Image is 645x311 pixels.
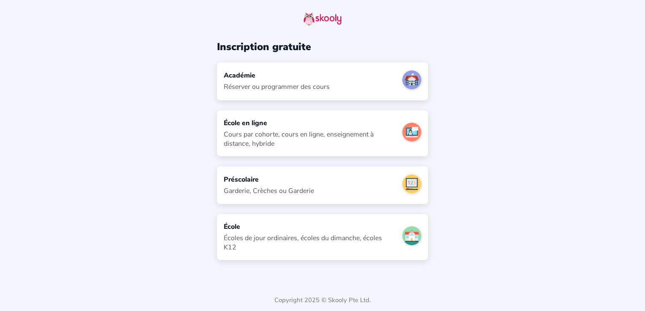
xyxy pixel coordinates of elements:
[224,82,330,91] div: Réserver ou programmer des cours
[224,222,396,231] div: École
[224,130,396,148] div: Cours par cohorte, cours en ligne, enseignement à distance, hybride
[224,233,396,252] div: Écoles de jour ordinaires, écoles du dimanche, écoles K12
[224,186,314,196] div: Garderie, Crèches ou Garderie
[217,15,226,24] button: arrow back outline
[224,118,396,128] div: École en ligne
[224,175,314,184] div: Préscolaire
[224,71,330,80] div: Académie
[217,40,428,54] div: Inscription gratuite
[304,12,341,26] img: skooly-logo.png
